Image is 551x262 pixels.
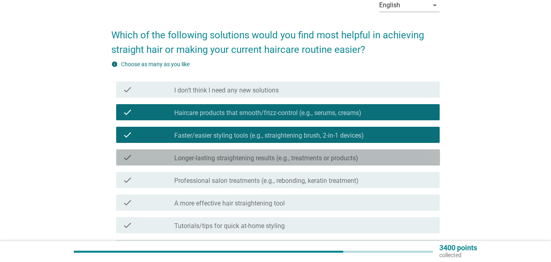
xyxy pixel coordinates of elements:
[123,130,132,140] i: check
[379,2,400,9] div: English
[174,199,285,208] label: A more effective hair straightening tool
[439,244,477,252] p: 3400 points
[174,86,279,94] label: I don’t think I need any new solutions
[439,252,477,259] p: collected
[111,20,440,57] h2: Which of the following solutions would you find most helpful in achieving straight hair or making...
[123,175,132,185] i: check
[123,107,132,117] i: check
[174,222,285,230] label: Tutorials/tips for quick at-home styling
[174,109,361,117] label: Haircare products that smooth/frizz-control (e.g., serums, creams)
[123,153,132,162] i: check
[123,220,132,230] i: check
[121,61,190,67] label: Choose as many as you like
[123,198,132,208] i: check
[123,85,132,94] i: check
[174,154,358,162] label: Longer-lasting straightening results (e.g., treatments or products)
[111,61,118,67] i: info
[174,132,364,140] label: Faster/easier styling tools (e.g., straightening brush, 2-in-1 devices)
[174,177,359,185] label: Professional salon treatments (e.g., rebonding, keratin treatment)
[430,0,440,10] i: arrow_drop_down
